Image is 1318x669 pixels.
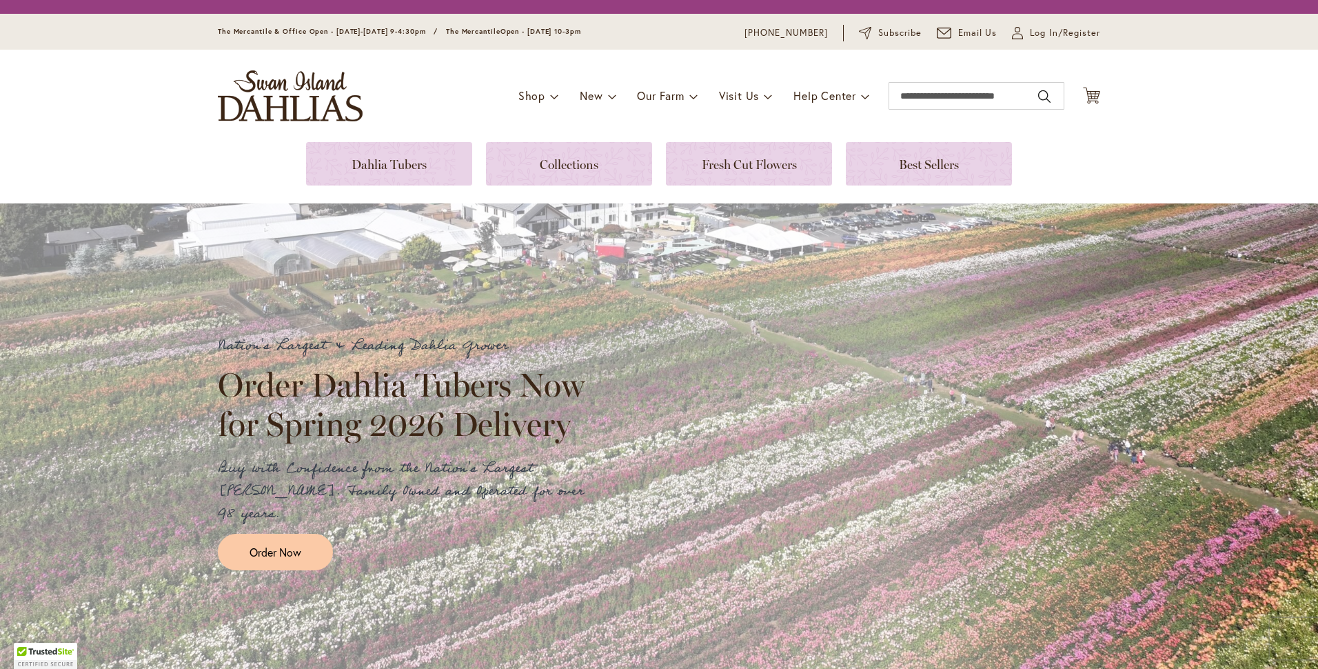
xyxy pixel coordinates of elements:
div: TrustedSite Certified [14,643,77,669]
span: Our Farm [637,88,684,103]
a: Order Now [218,534,333,570]
span: Subscribe [878,26,922,40]
a: Email Us [937,26,997,40]
span: Help Center [793,88,856,103]
a: [PHONE_NUMBER] [744,26,828,40]
span: Shop [518,88,545,103]
span: The Mercantile & Office Open - [DATE]-[DATE] 9-4:30pm / The Mercantile [218,27,500,36]
p: Buy with Confidence from the Nation's Largest [PERSON_NAME]. Family Owned and Operated for over 9... [218,457,597,526]
span: Order Now [250,544,301,560]
h2: Order Dahlia Tubers Now for Spring 2026 Delivery [218,366,597,443]
a: Log In/Register [1012,26,1100,40]
span: Visit Us [719,88,759,103]
span: Email Us [958,26,997,40]
a: store logo [218,70,363,121]
p: Nation's Largest & Leading Dahlia Grower [218,334,597,357]
span: Open - [DATE] 10-3pm [500,27,581,36]
a: Subscribe [859,26,922,40]
span: New [580,88,602,103]
span: Log In/Register [1030,26,1100,40]
button: Search [1038,86,1051,108]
